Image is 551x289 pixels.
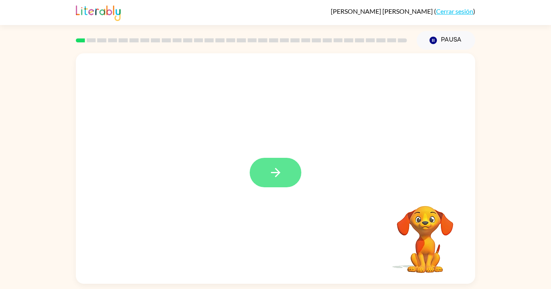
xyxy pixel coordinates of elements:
a: Cerrar sesión [436,7,473,15]
video: Tu navegador debe admitir la reproducción de archivos .mp4 para usar Literably. Intenta usar otro... [385,193,465,274]
img: Literably [76,3,121,21]
div: ( ) [331,7,475,15]
button: Pausa [417,31,475,50]
span: [PERSON_NAME] [PERSON_NAME] [331,7,434,15]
